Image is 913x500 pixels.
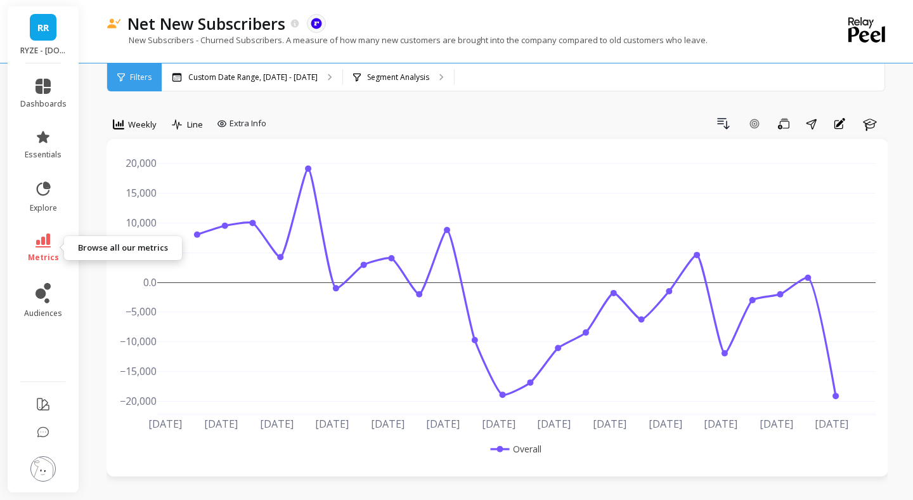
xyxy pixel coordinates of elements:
span: essentials [25,150,62,160]
img: header icon [107,18,121,29]
p: Custom Date Range, [DATE] - [DATE] [188,72,318,82]
img: profile picture [30,456,56,482]
span: metrics [28,253,59,263]
span: audiences [24,308,62,319]
p: Net New Subscribers [127,13,285,34]
span: Line [187,119,203,131]
span: explore [30,203,57,213]
p: New Subscribers - Churned Subscribers. A measure of how many new customers are brought into the c... [107,34,708,46]
span: Weekly [128,119,157,131]
p: Segment Analysis [367,72,429,82]
img: api.recharge.svg [311,18,322,29]
p: RYZE - ryzeup.myshopify.com [20,46,67,56]
span: Filters [130,72,152,82]
span: Extra Info [230,117,266,130]
span: RR [37,20,49,35]
span: dashboards [20,99,67,109]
